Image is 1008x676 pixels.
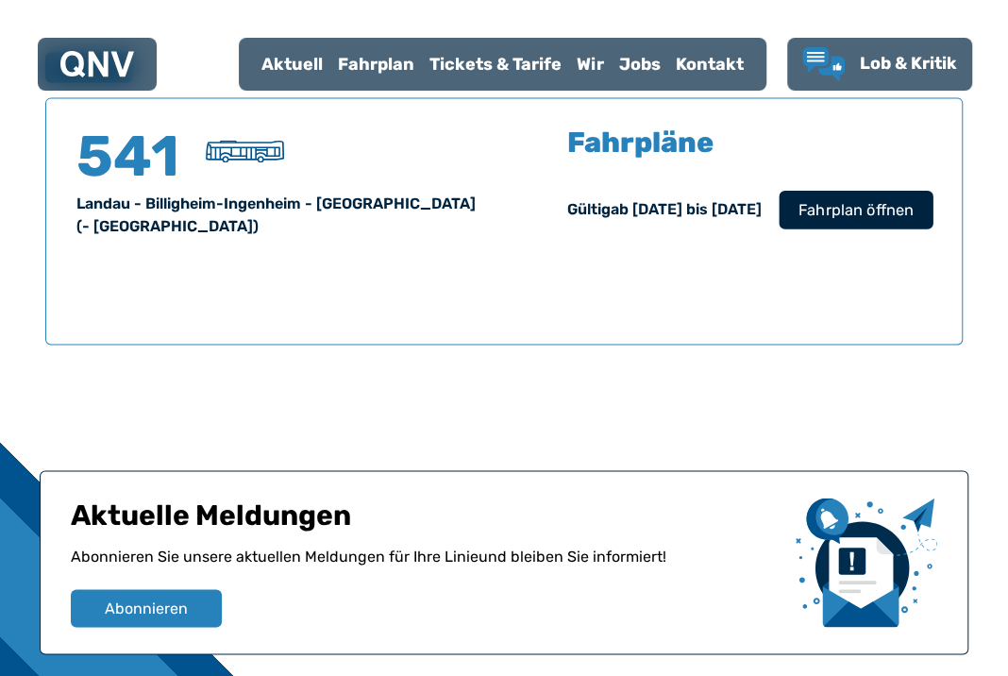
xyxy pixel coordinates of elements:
a: Kontakt [668,40,751,89]
h1: Aktuelle Meldungen [71,498,781,545]
a: Wir [569,40,612,89]
button: Abonnieren [71,589,222,627]
a: QNV Logo [60,45,134,83]
div: Landau - Billigheim-Ingenheim - [GEOGRAPHIC_DATA] (- [GEOGRAPHIC_DATA]) [76,193,481,238]
h5: Fahrpläne [567,128,714,157]
a: Aktuell [254,40,330,89]
a: Jobs [612,40,668,89]
span: Lob & Kritik [860,53,957,74]
span: Fahrplan öffnen [798,198,914,221]
button: Fahrplan öffnen [779,190,932,228]
a: Lob & Kritik [802,47,957,81]
a: Tickets & Tarife [422,40,569,89]
span: Abonnieren [105,597,188,619]
a: Fahrplan [330,40,422,89]
img: Überlandbus [206,140,284,162]
img: newsletter [796,498,937,627]
p: Abonnieren Sie unsere aktuellen Meldungen für Ihre Linie und bleiben Sie informiert! [71,545,781,589]
img: QNV Logo [60,51,134,77]
div: Gültig ab [DATE] bis [DATE] [567,198,762,221]
h4: 541 [76,128,190,185]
